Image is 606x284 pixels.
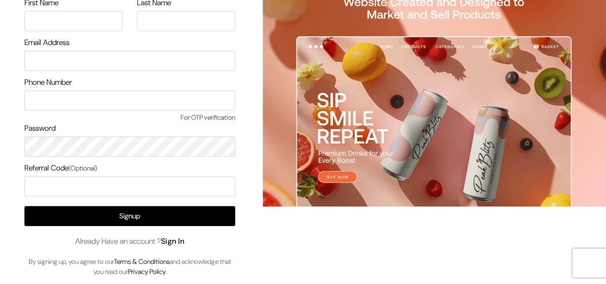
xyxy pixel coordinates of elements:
span: For OTP verification [24,113,235,123]
a: Privacy Policy [128,267,166,276]
label: Phone Number [24,77,72,88]
a: Terms & Conditions [114,257,170,266]
p: By signing up, you agree to our and acknowledge that you read our . [24,257,235,277]
label: Email Address [24,37,69,48]
label: Referral Code [24,162,97,174]
a: Sign In [161,236,185,246]
span: Already Have an account ? [75,236,185,247]
span: (Optional) [69,164,97,172]
label: Password [24,123,56,134]
button: Signup [24,206,235,226]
